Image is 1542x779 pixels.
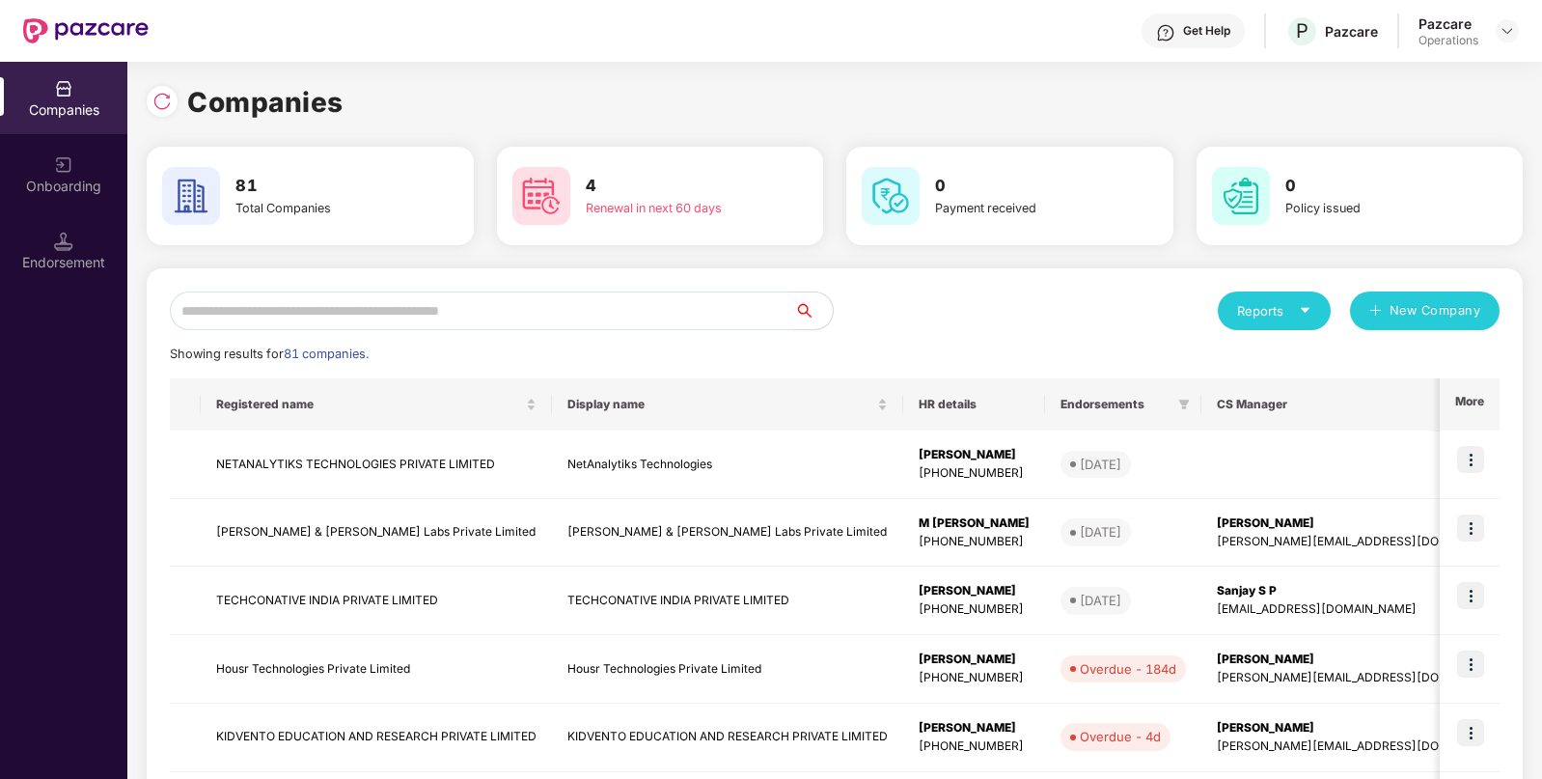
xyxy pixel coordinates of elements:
div: Pazcare [1418,14,1478,33]
td: [PERSON_NAME] & [PERSON_NAME] Labs Private Limited [201,499,552,568]
div: [EMAIL_ADDRESS][DOMAIN_NAME] [1217,600,1512,619]
th: HR details [903,378,1045,431]
h3: 4 [586,174,752,199]
td: Housr Technologies Private Limited [552,635,903,704]
div: [PERSON_NAME][EMAIL_ADDRESS][DOMAIN_NAME] [1217,533,1512,551]
span: P [1296,19,1308,42]
h3: 0 [1285,174,1451,199]
div: [PERSON_NAME][EMAIL_ADDRESS][DOMAIN_NAME] [1217,669,1512,687]
img: svg+xml;base64,PHN2ZyB4bWxucz0iaHR0cDovL3d3dy53My5vcmcvMjAwMC9zdmciIHdpZHRoPSI2MCIgaGVpZ2h0PSI2MC... [162,167,220,225]
h3: 0 [935,174,1101,199]
div: Payment received [935,199,1101,218]
img: svg+xml;base64,PHN2ZyB3aWR0aD0iMjAiIGhlaWdodD0iMjAiIHZpZXdCb3g9IjAgMCAyMCAyMCIgZmlsbD0ibm9uZSIgeG... [54,155,73,175]
td: NETANALYTIKS TECHNOLOGIES PRIVATE LIMITED [201,431,552,499]
div: [PERSON_NAME] [919,446,1030,464]
img: New Pazcare Logo [23,18,149,43]
div: Overdue - 184d [1080,659,1176,679]
div: [DATE] [1080,591,1121,610]
span: caret-down [1299,304,1311,317]
img: icon [1457,719,1484,746]
img: icon [1457,446,1484,473]
img: svg+xml;base64,PHN2ZyBpZD0iSGVscC0zMngzMiIgeG1sbnM9Imh0dHA6Ly93d3cudzMub3JnLzIwMDAvc3ZnIiB3aWR0aD... [1156,23,1175,42]
div: Policy issued [1285,199,1451,218]
span: New Company [1390,301,1481,320]
span: filter [1174,393,1194,416]
span: Registered name [216,397,522,412]
div: [PHONE_NUMBER] [919,737,1030,756]
span: filter [1178,399,1190,410]
div: [PERSON_NAME] [919,651,1030,669]
th: Display name [552,378,903,431]
div: [PHONE_NUMBER] [919,600,1030,619]
img: icon [1457,582,1484,609]
td: TECHCONATIVE INDIA PRIVATE LIMITED [201,567,552,635]
div: [PHONE_NUMBER] [919,464,1030,483]
img: svg+xml;base64,PHN2ZyB4bWxucz0iaHR0cDovL3d3dy53My5vcmcvMjAwMC9zdmciIHdpZHRoPSI2MCIgaGVpZ2h0PSI2MC... [512,167,570,225]
button: plusNew Company [1350,292,1500,330]
span: search [793,303,833,319]
img: svg+xml;base64,PHN2ZyBpZD0iUmVsb2FkLTMyeDMyIiB4bWxucz0iaHR0cDovL3d3dy53My5vcmcvMjAwMC9zdmciIHdpZH... [152,92,172,111]
div: [PHONE_NUMBER] [919,669,1030,687]
div: Get Help [1183,23,1230,39]
div: [PHONE_NUMBER] [919,533,1030,551]
div: [PERSON_NAME] [1217,651,1512,669]
div: Renewal in next 60 days [586,199,752,218]
span: 81 companies. [284,347,369,361]
span: Display name [567,397,873,412]
th: More [1440,378,1500,431]
span: plus [1369,304,1382,320]
div: Total Companies [235,199,401,218]
div: Operations [1418,33,1478,48]
h1: Companies [187,81,344,124]
button: search [793,292,834,330]
img: icon [1457,515,1484,542]
td: NetAnalytiks Technologies [552,431,903,499]
img: svg+xml;base64,PHN2ZyB4bWxucz0iaHR0cDovL3d3dy53My5vcmcvMjAwMC9zdmciIHdpZHRoPSI2MCIgaGVpZ2h0PSI2MC... [1212,167,1270,225]
span: Showing results for [170,347,369,361]
div: [PERSON_NAME][EMAIL_ADDRESS][DOMAIN_NAME] [1217,737,1512,756]
div: [DATE] [1080,455,1121,474]
div: Overdue - 4d [1080,727,1161,746]
td: KIDVENTO EDUCATION AND RESEARCH PRIVATE LIMITED [552,704,903,772]
img: svg+xml;base64,PHN2ZyB3aWR0aD0iMTQuNSIgaGVpZ2h0PSIxNC41IiB2aWV3Qm94PSIwIDAgMTYgMTYiIGZpbGw9Im5vbm... [54,232,73,251]
td: KIDVENTO EDUCATION AND RESEARCH PRIVATE LIMITED [201,704,552,772]
img: svg+xml;base64,PHN2ZyBpZD0iRHJvcGRvd24tMzJ4MzIiIHhtbG5zPSJodHRwOi8vd3d3LnczLm9yZy8yMDAwL3N2ZyIgd2... [1500,23,1515,39]
h3: 81 [235,174,401,199]
img: svg+xml;base64,PHN2ZyB4bWxucz0iaHR0cDovL3d3dy53My5vcmcvMjAwMC9zdmciIHdpZHRoPSI2MCIgaGVpZ2h0PSI2MC... [862,167,920,225]
div: Pazcare [1325,22,1378,41]
div: Reports [1237,301,1311,320]
span: CS Manager [1217,397,1497,412]
td: Housr Technologies Private Limited [201,635,552,704]
div: [PERSON_NAME] [919,719,1030,737]
div: [PERSON_NAME] [919,582,1030,600]
img: svg+xml;base64,PHN2ZyBpZD0iQ29tcGFuaWVzIiB4bWxucz0iaHR0cDovL3d3dy53My5vcmcvMjAwMC9zdmciIHdpZHRoPS... [54,79,73,98]
span: Endorsements [1060,397,1170,412]
td: [PERSON_NAME] & [PERSON_NAME] Labs Private Limited [552,499,903,568]
div: [PERSON_NAME] [1217,719,1512,737]
div: [DATE] [1080,522,1121,542]
div: M [PERSON_NAME] [919,515,1030,533]
div: Sanjay S P [1217,582,1512,600]
th: Registered name [201,378,552,431]
div: [PERSON_NAME] [1217,515,1512,533]
td: TECHCONATIVE INDIA PRIVATE LIMITED [552,567,903,635]
img: icon [1457,651,1484,678]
